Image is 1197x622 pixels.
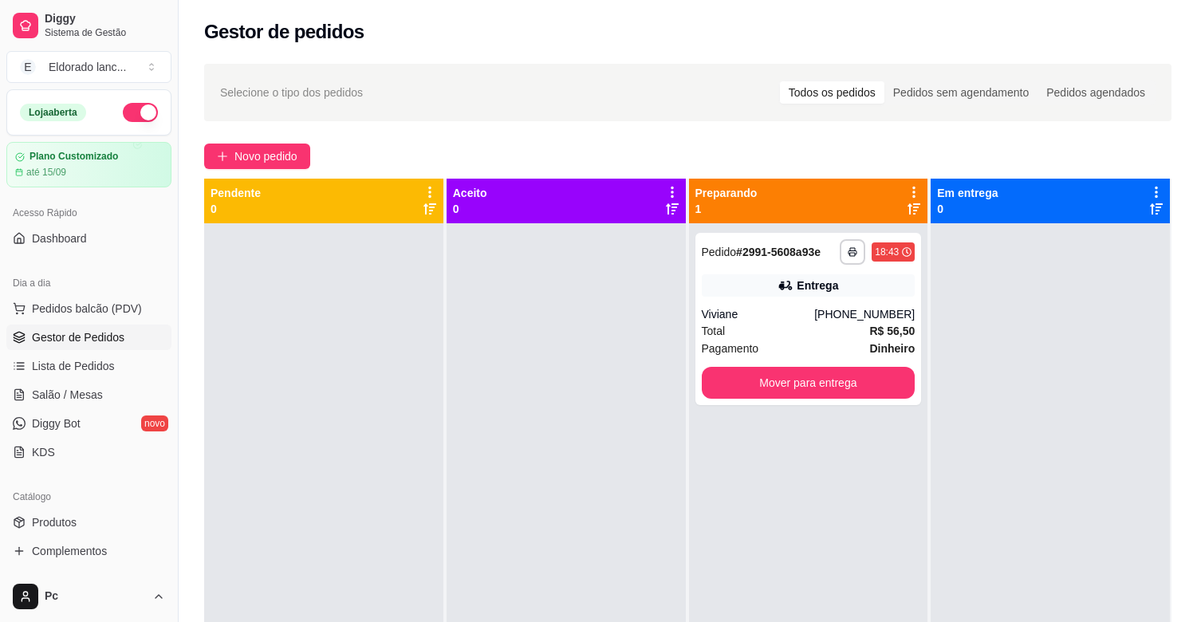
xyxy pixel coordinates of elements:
[6,51,171,83] button: Select a team
[20,59,36,75] span: E
[702,322,726,340] span: Total
[20,104,86,121] div: Loja aberta
[32,444,55,460] span: KDS
[6,142,171,187] a: Plano Customizadoaté 15/09
[211,185,261,201] p: Pendente
[49,59,126,75] div: Eldorado lanc ...
[6,510,171,535] a: Produtos
[32,415,81,431] span: Diggy Bot
[32,543,107,559] span: Complementos
[234,148,297,165] span: Novo pedido
[453,201,487,217] p: 0
[26,166,66,179] article: até 15/09
[814,306,915,322] div: [PHONE_NUMBER]
[32,514,77,530] span: Produtos
[884,81,1038,104] div: Pedidos sem agendamento
[6,200,171,226] div: Acesso Rápido
[6,538,171,564] a: Complementos
[123,103,158,122] button: Alterar Status
[702,367,915,399] button: Mover para entrega
[937,185,998,201] p: Em entrega
[32,329,124,345] span: Gestor de Pedidos
[211,201,261,217] p: 0
[32,301,142,317] span: Pedidos balcão (PDV)
[702,246,737,258] span: Pedido
[6,382,171,407] a: Salão / Mesas
[1038,81,1154,104] div: Pedidos agendados
[204,144,310,169] button: Novo pedido
[453,185,487,201] p: Aceito
[797,278,838,293] div: Entrega
[45,26,165,39] span: Sistema de Gestão
[869,325,915,337] strong: R$ 56,50
[702,340,759,357] span: Pagamento
[6,226,171,251] a: Dashboard
[6,411,171,436] a: Diggy Botnovo
[695,185,758,201] p: Preparando
[6,484,171,510] div: Catálogo
[6,325,171,350] a: Gestor de Pedidos
[6,296,171,321] button: Pedidos balcão (PDV)
[780,81,884,104] div: Todos os pedidos
[937,201,998,217] p: 0
[6,6,171,45] a: DiggySistema de Gestão
[869,342,915,355] strong: Dinheiro
[702,306,815,322] div: Viviane
[6,353,171,379] a: Lista de Pedidos
[736,246,821,258] strong: # 2991-5608a93e
[30,151,118,163] article: Plano Customizado
[695,201,758,217] p: 1
[6,577,171,616] button: Pc
[6,439,171,465] a: KDS
[45,589,146,604] span: Pc
[32,358,115,374] span: Lista de Pedidos
[875,246,899,258] div: 18:43
[32,387,103,403] span: Salão / Mesas
[204,19,364,45] h2: Gestor de pedidos
[32,230,87,246] span: Dashboard
[6,270,171,296] div: Dia a dia
[217,151,228,162] span: plus
[45,12,165,26] span: Diggy
[220,84,363,101] span: Selecione o tipo dos pedidos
